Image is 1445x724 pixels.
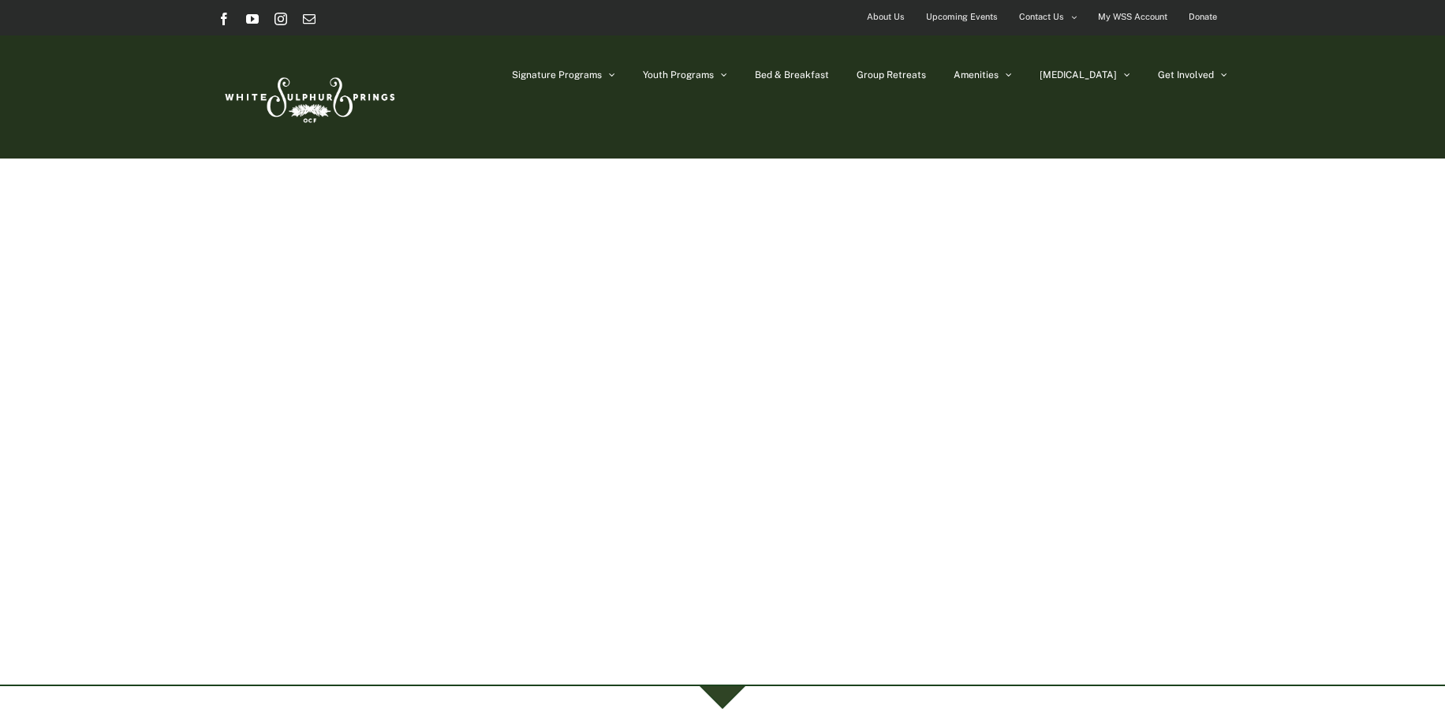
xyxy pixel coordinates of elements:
[246,13,259,25] a: YouTube
[755,70,829,80] span: Bed & Breakfast
[1098,6,1167,28] span: My WSS Account
[512,35,1227,114] nav: Main Menu
[512,35,615,114] a: Signature Programs
[274,13,287,25] a: Instagram
[1158,35,1227,114] a: Get Involved
[954,35,1012,114] a: Amenities
[512,70,602,80] span: Signature Programs
[1040,70,1117,80] span: [MEDICAL_DATA]
[218,60,399,134] img: White Sulphur Springs Logo
[857,70,926,80] span: Group Retreats
[218,13,230,25] a: Facebook
[1019,6,1064,28] span: Contact Us
[1189,6,1217,28] span: Donate
[303,13,316,25] a: Email
[1158,70,1214,80] span: Get Involved
[867,6,905,28] span: About Us
[755,35,829,114] a: Bed & Breakfast
[857,35,926,114] a: Group Retreats
[1040,35,1130,114] a: [MEDICAL_DATA]
[926,6,998,28] span: Upcoming Events
[954,70,999,80] span: Amenities
[643,70,714,80] span: Youth Programs
[643,35,727,114] a: Youth Programs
